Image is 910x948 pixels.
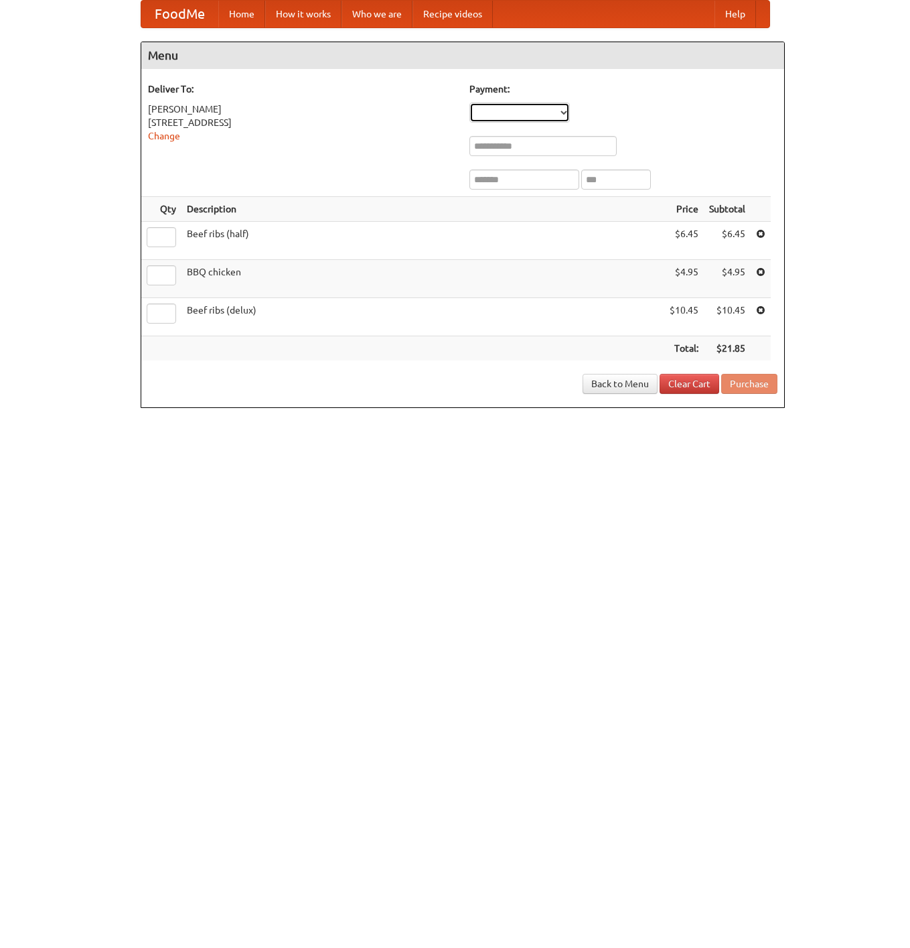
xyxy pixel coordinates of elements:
td: BBQ chicken [181,260,664,298]
td: Beef ribs (delux) [181,298,664,336]
a: How it works [265,1,342,27]
h5: Deliver To: [148,82,456,96]
a: Home [218,1,265,27]
h4: Menu [141,42,784,69]
div: [STREET_ADDRESS] [148,116,456,129]
th: Description [181,197,664,222]
th: Total: [664,336,704,361]
div: [PERSON_NAME] [148,103,456,116]
a: Who we are [342,1,412,27]
td: $10.45 [704,298,751,336]
a: Recipe videos [412,1,493,27]
th: Qty [141,197,181,222]
a: Clear Cart [660,374,719,394]
td: $10.45 [664,298,704,336]
td: $4.95 [704,260,751,298]
a: Help [714,1,756,27]
a: Back to Menu [583,374,658,394]
a: FoodMe [141,1,218,27]
td: $6.45 [704,222,751,260]
th: Price [664,197,704,222]
th: $21.85 [704,336,751,361]
button: Purchase [721,374,777,394]
td: Beef ribs (half) [181,222,664,260]
td: $4.95 [664,260,704,298]
td: $6.45 [664,222,704,260]
h5: Payment: [469,82,777,96]
th: Subtotal [704,197,751,222]
a: Change [148,131,180,141]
